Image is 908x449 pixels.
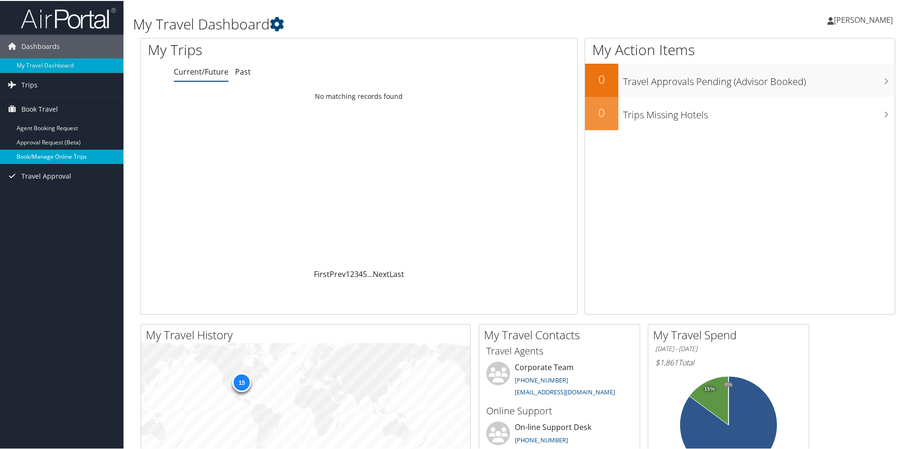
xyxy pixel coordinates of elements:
a: Next [373,268,389,278]
span: Dashboards [21,34,60,57]
div: 15 [232,372,251,391]
h3: Travel Approvals Pending (Advisor Booked) [623,69,895,87]
img: airportal-logo.png [21,6,116,29]
h1: My Travel Dashboard [133,13,646,33]
a: Prev [330,268,346,278]
span: $1,861 [655,356,678,367]
h2: My Travel Contacts [484,326,640,342]
span: [PERSON_NAME] [834,14,893,24]
h6: Total [655,356,802,367]
a: [EMAIL_ADDRESS][DOMAIN_NAME] [515,387,615,395]
h2: 0 [585,104,618,120]
h6: [DATE] - [DATE] [655,344,802,353]
li: Corporate Team [482,361,637,400]
td: No matching records found [141,87,577,104]
h2: My Travel Spend [653,326,809,342]
span: Trips [21,72,38,96]
a: [PERSON_NAME] [827,5,902,33]
a: 2 [350,268,354,278]
tspan: 0% [725,381,732,387]
a: 4 [359,268,363,278]
h1: My Action Items [585,39,895,59]
h3: Travel Agents [486,344,633,357]
a: 0Trips Missing Hotels [585,96,895,129]
a: [PHONE_NUMBER] [515,375,568,383]
span: … [367,268,373,278]
h2: My Travel History [146,326,470,342]
a: 1 [346,268,350,278]
span: Travel Approval [21,163,71,187]
h3: Trips Missing Hotels [623,103,895,121]
h1: My Trips [148,39,388,59]
a: 3 [354,268,359,278]
a: Last [389,268,404,278]
h2: 0 [585,70,618,86]
h3: Online Support [486,403,633,417]
span: Book Travel [21,96,58,120]
a: 0Travel Approvals Pending (Advisor Booked) [585,63,895,96]
tspan: 15% [704,385,715,391]
a: [PHONE_NUMBER] [515,435,568,443]
a: First [314,268,330,278]
a: 5 [363,268,367,278]
a: Past [235,66,251,76]
a: Current/Future [174,66,228,76]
